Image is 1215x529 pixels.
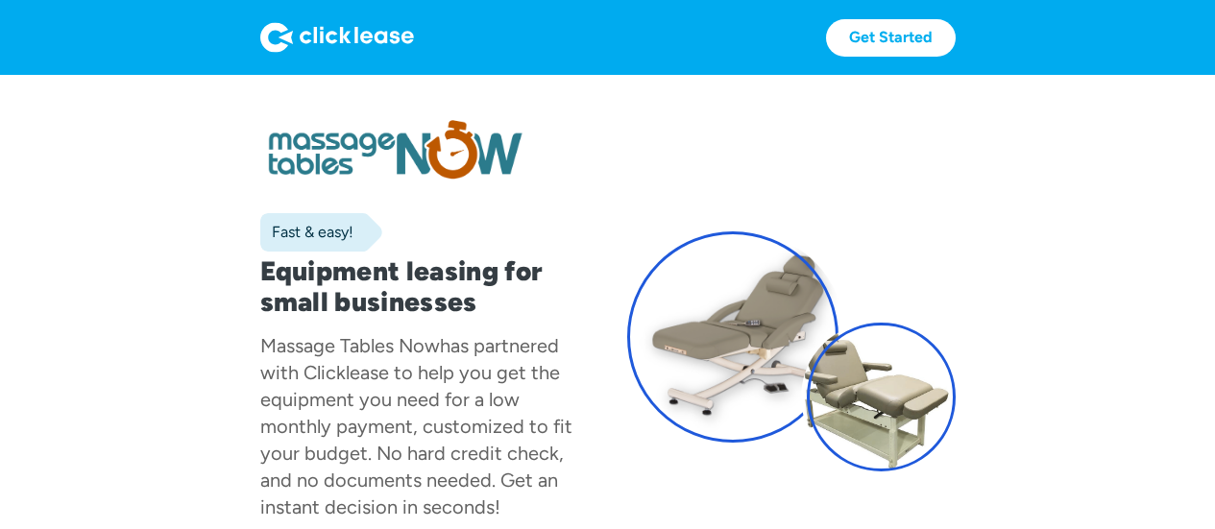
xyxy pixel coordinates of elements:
div: Fast & easy! [260,223,353,242]
a: Get Started [826,19,956,57]
div: has partnered with Clicklease to help you get the equipment you need for a low monthly payment, c... [260,334,572,518]
h1: Equipment leasing for small businesses [260,255,589,317]
div: Massage Tables Now [260,334,440,357]
img: Logo [260,22,414,53]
